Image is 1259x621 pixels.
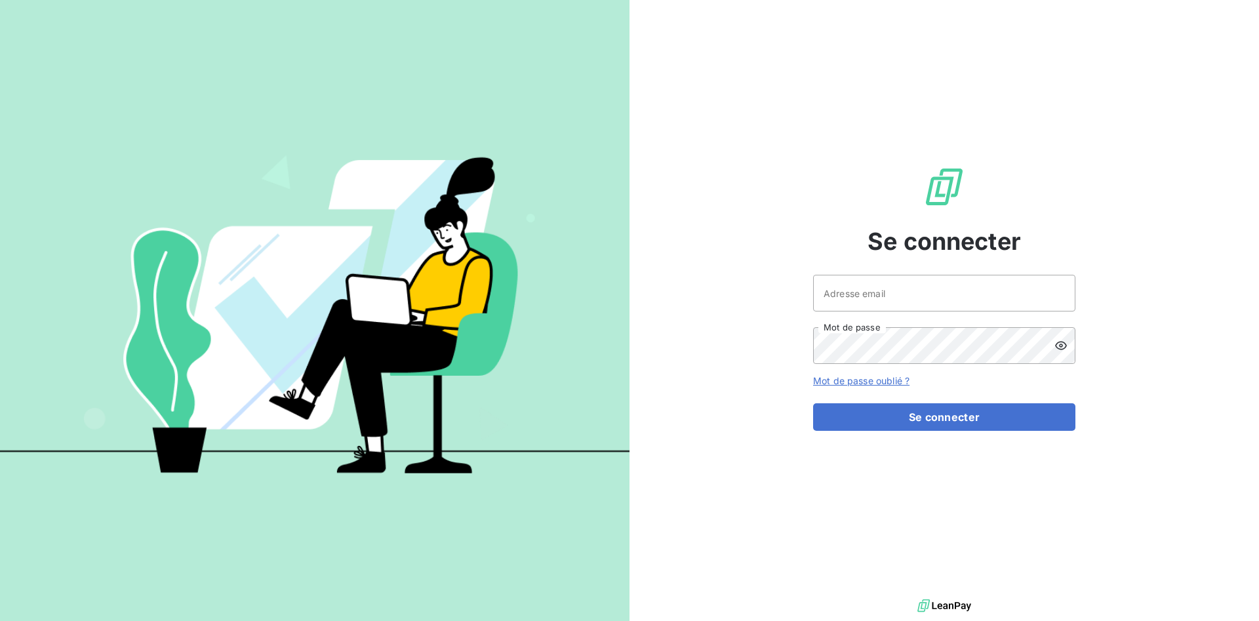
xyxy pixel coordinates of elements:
[813,403,1075,431] button: Se connecter
[923,166,965,208] img: Logo LeanPay
[813,275,1075,311] input: placeholder
[868,224,1021,259] span: Se connecter
[813,375,909,386] a: Mot de passe oublié ?
[917,596,971,616] img: logo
